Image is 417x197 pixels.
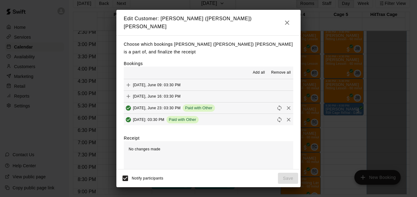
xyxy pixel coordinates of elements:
button: Added & Paid[DATE]: 03:30 PMPaid with OtherRescheduleRemove [124,114,293,125]
button: Added & Paid[DATE], June 23: 03:30 PMPaid with OtherRescheduleRemove [124,102,293,114]
button: Added & Paid [124,115,133,124]
span: [DATE], June 23: 03:30 PM [133,106,181,110]
span: Remove [284,105,293,110]
span: Reschedule [275,117,284,122]
button: Add all [249,68,269,78]
span: Add all [253,70,265,76]
span: Notify participants [132,176,163,180]
span: No changes made [129,147,160,151]
label: Bookings [124,61,143,66]
span: Paid with Other [183,106,215,110]
button: Remove all [269,68,293,78]
h2: Edit Customer: [PERSON_NAME] ([PERSON_NAME]) [PERSON_NAME] [116,10,301,35]
label: Receipt [124,135,139,141]
button: Add[DATE], June 09: 03:30 PM [124,79,293,91]
button: Add[DATE], June 16: 03:30 PM [124,91,293,102]
span: Add [124,94,133,98]
span: Paid with Other [166,117,199,122]
span: Reschedule [275,105,284,110]
span: [DATE]: 03:30 PM [133,117,164,122]
span: Remove [284,117,293,122]
span: [DATE], June 09: 03:30 PM [133,83,181,87]
span: [DATE], June 16: 03:30 PM [133,94,181,98]
button: Added & Paid [124,103,133,113]
p: Choose which bookings [PERSON_NAME] ([PERSON_NAME]) [PERSON_NAME] is a part of, and finalize the ... [124,41,293,56]
span: Remove all [271,70,291,76]
span: Add [124,82,133,87]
